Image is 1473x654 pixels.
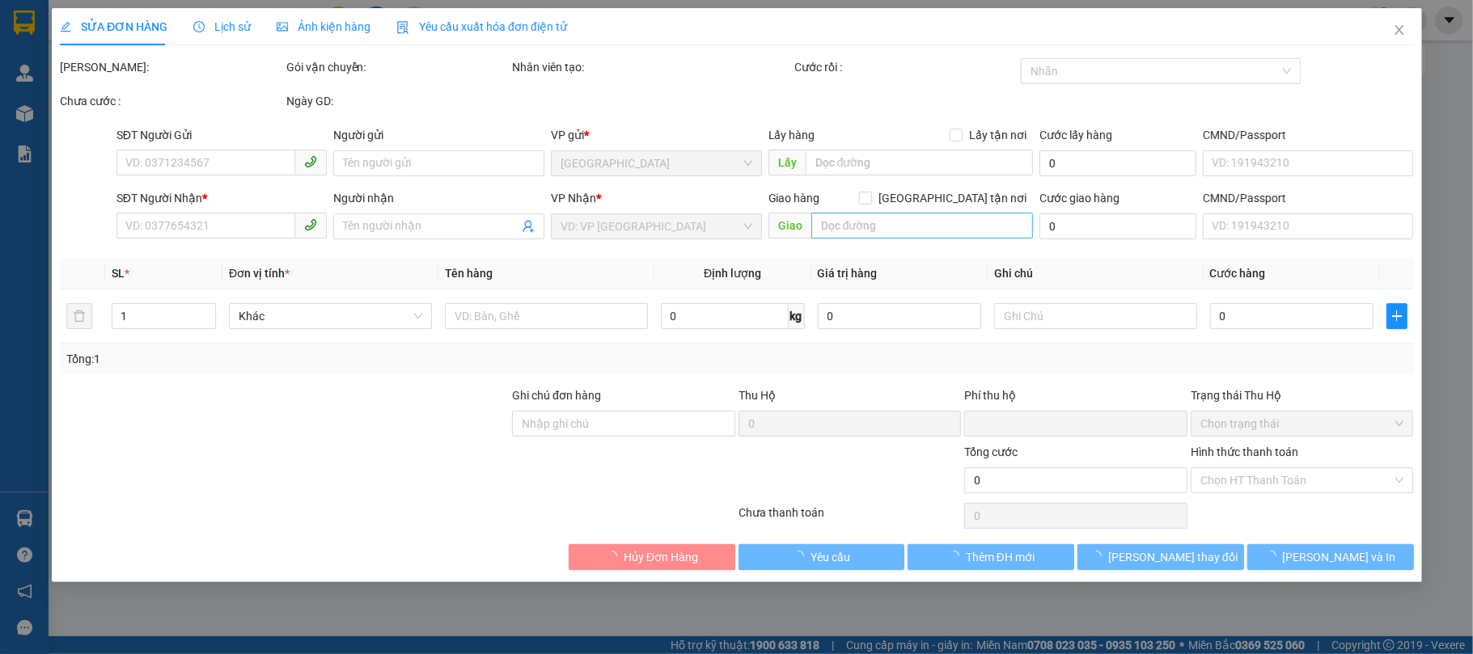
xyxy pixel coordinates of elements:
[286,92,509,110] div: Ngày GD:
[551,126,762,144] div: VP gửi
[1264,551,1282,562] span: loading
[994,303,1197,329] input: Ghi Chú
[817,267,877,280] span: Giá trị hàng
[788,303,804,329] span: kg
[704,267,761,280] span: Định lượng
[811,213,1033,238] input: Dọc đường
[277,21,288,32] span: picture
[561,151,752,175] span: ĐL Quận 1
[811,548,850,566] span: Yêu cầu
[277,20,370,33] span: Ảnh kiện hàng
[768,192,819,205] span: Giao hàng
[569,544,735,570] button: Hủy Đơn Hàng
[872,189,1033,207] span: [GEOGRAPHIC_DATA] tận nơi
[1039,213,1196,239] input: Cước giao hàng
[1282,548,1395,566] span: [PERSON_NAME] và In
[116,189,328,207] div: SĐT Người Nhận
[606,551,624,562] span: loading
[1392,23,1405,36] span: close
[66,303,92,329] button: delete
[1200,411,1404,436] span: Chọn trạng thái
[947,551,965,562] span: loading
[988,258,1204,289] th: Ghi chú
[66,350,569,368] div: Tổng: 1
[1039,192,1120,205] label: Cước giao hàng
[445,303,648,329] input: VD: Bàn, Ghế
[794,58,1018,76] div: Cước rồi :
[964,386,1187,411] div: Phí thu hộ
[768,213,811,238] span: Giao
[60,20,167,33] span: SỬA ĐƠN HÀNG
[1191,386,1414,404] div: Trạng thái Thu Hộ
[396,21,409,34] img: icon
[624,548,698,566] span: Hủy Đơn Hàng
[512,58,791,76] div: Nhân viên tạo:
[1387,310,1407,323] span: plus
[512,411,735,437] input: Ghi chú đơn hàng
[1090,551,1108,562] span: loading
[286,58,509,76] div: Gói vận chuyển:
[1108,548,1238,566] span: [PERSON_NAME] thay đổi
[739,544,905,570] button: Yêu cầu
[1191,445,1298,458] label: Hình thức thanh toán
[333,189,544,207] div: Người nhận
[964,445,1018,458] span: Tổng cước
[445,267,493,280] span: Tên hàng
[239,304,422,328] span: Khác
[768,150,805,175] span: Lấy
[965,548,1034,566] span: Thêm ĐH mới
[304,218,317,231] span: phone
[793,551,811,562] span: loading
[738,389,775,402] span: Thu Hộ
[1376,8,1421,53] button: Close
[1247,544,1414,570] button: [PERSON_NAME] và In
[396,20,567,33] span: Yêu cầu xuất hóa đơn điện tử
[805,150,1033,175] input: Dọc đường
[116,126,328,144] div: SĐT Người Gửi
[60,92,283,110] div: Chưa cước :
[963,126,1033,144] span: Lấy tận nơi
[1039,150,1196,176] input: Cước lấy hàng
[768,129,815,141] span: Lấy hàng
[908,544,1074,570] button: Thêm ĐH mới
[60,21,71,32] span: edit
[551,192,596,205] span: VP Nhận
[1386,303,1407,329] button: plus
[229,267,290,280] span: Đơn vị tính
[1209,267,1265,280] span: Cước hàng
[1203,126,1414,144] div: CMND/Passport
[60,58,283,76] div: [PERSON_NAME]:
[304,155,317,168] span: phone
[333,126,544,144] div: Người gửi
[193,20,251,33] span: Lịch sử
[522,220,535,233] span: user-add
[193,21,205,32] span: clock-circle
[1077,544,1244,570] button: [PERSON_NAME] thay đổi
[736,504,963,532] div: Chưa thanh toán
[1203,189,1414,207] div: CMND/Passport
[111,267,124,280] span: SL
[1039,129,1112,141] label: Cước lấy hàng
[512,389,601,402] label: Ghi chú đơn hàng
